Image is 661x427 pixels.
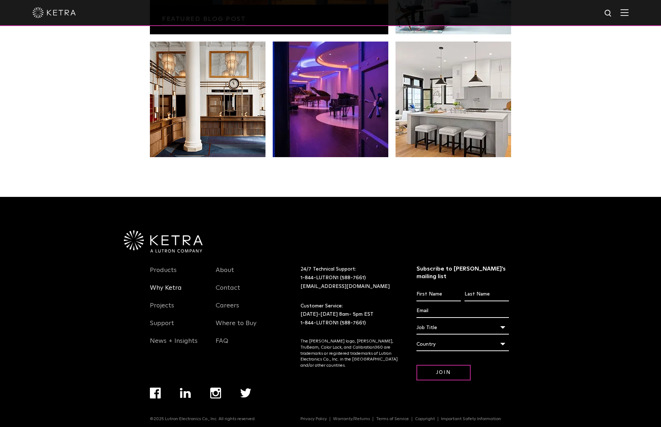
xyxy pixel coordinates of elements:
a: Copyright [412,417,438,421]
img: linkedin [180,388,191,398]
a: Why Ketra [150,284,182,301]
p: 24/7 Technical Support: [301,265,398,291]
div: Navigation Menu [150,388,270,417]
input: First Name [416,288,461,301]
a: Products [150,266,177,283]
a: About [216,266,234,283]
a: Terms of Service [373,417,412,421]
img: facebook [150,388,161,398]
p: Customer Service: [DATE]-[DATE] 8am- 5pm EST [301,302,398,328]
a: Contact [216,284,240,301]
a: Privacy Policy [298,417,330,421]
input: Email [416,304,509,318]
a: Warranty/Returns [330,417,373,421]
h3: Subscribe to [PERSON_NAME]’s mailing list [416,265,509,280]
img: instagram [210,388,221,398]
a: Careers [216,302,239,318]
a: Where to Buy [216,319,256,336]
div: Country [416,337,509,351]
p: The [PERSON_NAME] logo, [PERSON_NAME], TruBeam, Color Lock, and Calibration360 are trademarks or ... [301,338,398,369]
a: Projects [150,302,174,318]
a: 1-844-LUTRON1 (588-7661) [301,275,366,280]
a: News + Insights [150,337,198,354]
input: Join [416,365,471,380]
div: Navigation Menu [216,265,271,354]
img: Ketra-aLutronCo_White_RGB [124,230,203,253]
img: twitter [240,388,251,398]
div: Navigation Menu [301,417,511,422]
a: [EMAIL_ADDRESS][DOMAIN_NAME] [301,284,390,289]
input: Last Name [465,288,509,301]
img: ketra-logo-2019-white [33,7,76,18]
img: search icon [604,9,613,18]
div: Job Title [416,321,509,335]
p: ©2025 Lutron Electronics Co., Inc. All rights reserved. [150,417,256,422]
a: Support [150,319,174,336]
img: Hamburger%20Nav.svg [621,9,628,16]
a: Important Safety Information [438,417,504,421]
a: 1-844-LUTRON1 (588-7661) [301,320,366,325]
a: FAQ [216,337,228,354]
div: Navigation Menu [150,265,205,354]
